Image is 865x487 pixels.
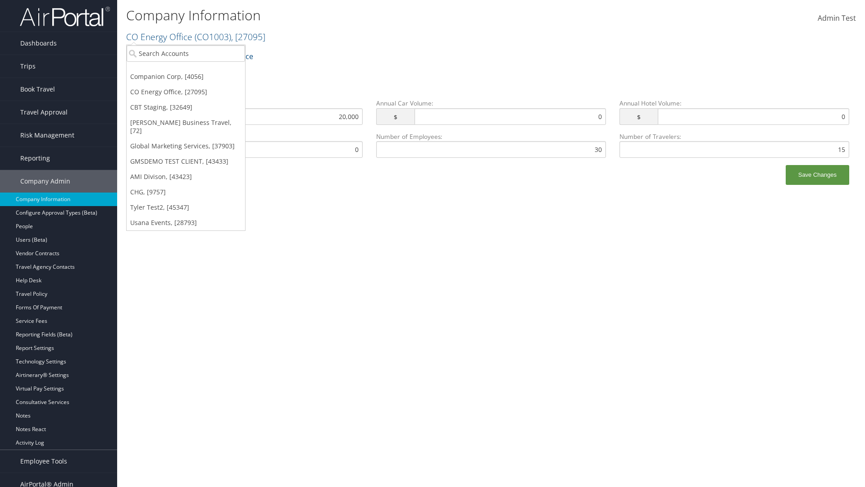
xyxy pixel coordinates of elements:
[658,108,849,125] input: Annual Hotel Volume: $
[20,147,50,170] span: Reporting
[20,450,67,473] span: Employee Tools
[20,32,57,55] span: Dashboards
[818,13,856,23] span: Admin Test
[133,132,363,158] label: Annual Air Bookings:
[127,184,245,200] a: CHG, [9757]
[126,31,265,43] a: CO Energy Office
[195,31,231,43] span: ( CO1003 )
[127,45,245,62] input: Search Accounts
[127,84,245,100] a: CO Energy Office, [27095]
[20,170,70,193] span: Company Admin
[127,69,245,84] a: Companion Corp, [4056]
[127,169,245,184] a: AMI Divison, [43423]
[20,101,68,124] span: Travel Approval
[376,141,606,158] input: Number of Employees:
[171,108,363,125] input: Annual Air Volume: $
[127,138,245,154] a: Global Marketing Services, [37903]
[126,6,613,25] h1: Company Information
[619,108,658,125] span: $
[127,115,245,138] a: [PERSON_NAME] Business Travel, [72]
[20,55,36,78] span: Trips
[376,132,606,158] label: Number of Employees:
[619,132,849,158] label: Number of Travelers:
[818,5,856,32] a: Admin Test
[231,31,265,43] span: , [ 27095 ]
[133,141,363,158] input: Annual Air Bookings:
[127,215,245,230] a: Usana Events, [28793]
[619,141,849,158] input: Number of Travelers:
[414,108,606,125] input: Annual Car Volume: $
[127,154,245,169] a: GMSDEMO TEST CLIENT, [43433]
[127,100,245,115] a: CBT Staging, [32649]
[127,200,245,215] a: Tyler Test2, [45347]
[20,78,55,101] span: Book Travel
[376,99,606,132] label: Annual Car Volume:
[20,124,74,147] span: Risk Management
[133,99,363,132] label: Annual Air Volume:
[376,108,414,125] span: $
[786,165,849,185] button: Save Changes
[20,6,110,27] img: airportal-logo.png
[619,99,849,132] label: Annual Hotel Volume:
